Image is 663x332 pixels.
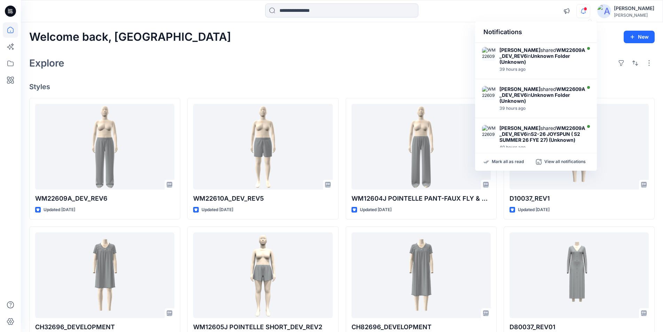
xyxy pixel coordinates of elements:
h4: Styles [29,83,655,91]
img: WM22609A_DEV_REV6 [482,125,496,139]
h2: Explore [29,57,64,69]
p: Updated [DATE] [202,206,233,214]
button: New [624,31,655,43]
img: WM22609A_DEV_REV6 [482,86,496,100]
strong: S2-26 JOYSPUN ( S2 SUMMER 26 FYE 27) (Unknown) [499,131,580,143]
a: CH32696_DEVELOPMENT [35,232,174,318]
strong: [PERSON_NAME] [499,86,540,92]
strong: [PERSON_NAME] [499,125,540,131]
div: shared in [499,47,586,65]
strong: WM22609A_DEV_REV6 [499,125,585,137]
a: WM22610A_DEV_REV5 [193,104,332,190]
a: CH82696_DEVELOPMENT [352,232,491,318]
p: Updated [DATE] [44,206,75,214]
a: WM12604J POINTELLE PANT-FAUX FLY & BUTTONS + PICOT_REV2 [352,104,491,190]
strong: WM22609A_DEV_REV6 [499,47,585,59]
div: Saturday, September 20, 2025 11:35 [499,145,586,150]
p: D80037_REV01 [510,322,649,332]
p: WM12604J POINTELLE PANT-FAUX FLY & BUTTONS + PICOT_REV2 [352,194,491,203]
strong: Unknown Folder (Unknown) [499,92,570,104]
a: WM12605J POINTELLE SHORT_DEV_REV2 [193,232,332,318]
img: avatar [597,4,611,18]
a: D80037_REV01 [510,232,649,318]
div: [PERSON_NAME] [614,4,654,13]
p: View all notifications [544,159,586,165]
p: WM12605J POINTELLE SHORT_DEV_REV2 [193,322,332,332]
a: WM22609A_DEV_REV6 [35,104,174,190]
div: shared in [499,86,586,104]
p: CH82696_DEVELOPMENT [352,322,491,332]
p: Mark all as read [492,159,524,165]
div: [PERSON_NAME] [614,13,654,18]
strong: WM22609A_DEV_REV6 [499,86,585,98]
strong: Unknown Folder (Unknown) [499,53,570,65]
div: Saturday, September 20, 2025 12:36 [499,67,586,72]
p: WM22609A_DEV_REV6 [35,194,174,203]
div: Saturday, September 20, 2025 12:36 [499,106,586,111]
h2: Welcome back, [GEOGRAPHIC_DATA] [29,31,231,44]
p: WM22610A_DEV_REV5 [193,194,332,203]
img: WM22609A_DEV_REV6 [482,47,496,61]
div: Notifications [475,22,597,43]
p: D10037_REV1 [510,194,649,203]
strong: [PERSON_NAME] [499,47,540,53]
p: Updated [DATE] [518,206,550,214]
p: Updated [DATE] [360,206,392,214]
p: CH32696_DEVELOPMENT [35,322,174,332]
div: shared in [499,125,586,143]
